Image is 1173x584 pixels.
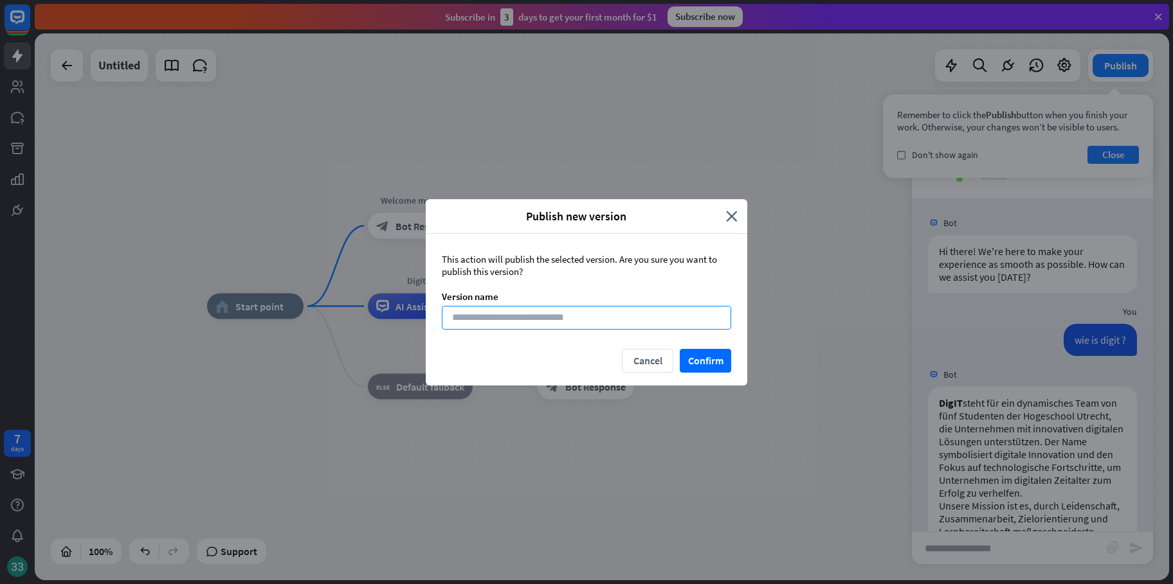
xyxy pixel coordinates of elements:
button: Open LiveChat chat widget [10,5,49,44]
div: Version name [442,290,731,303]
button: Cancel [622,349,673,373]
span: Publish new version [435,209,716,224]
button: Confirm [680,349,731,373]
div: This action will publish the selected version. Are you sure you want to publish this version? [442,253,731,278]
i: close [726,209,738,224]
